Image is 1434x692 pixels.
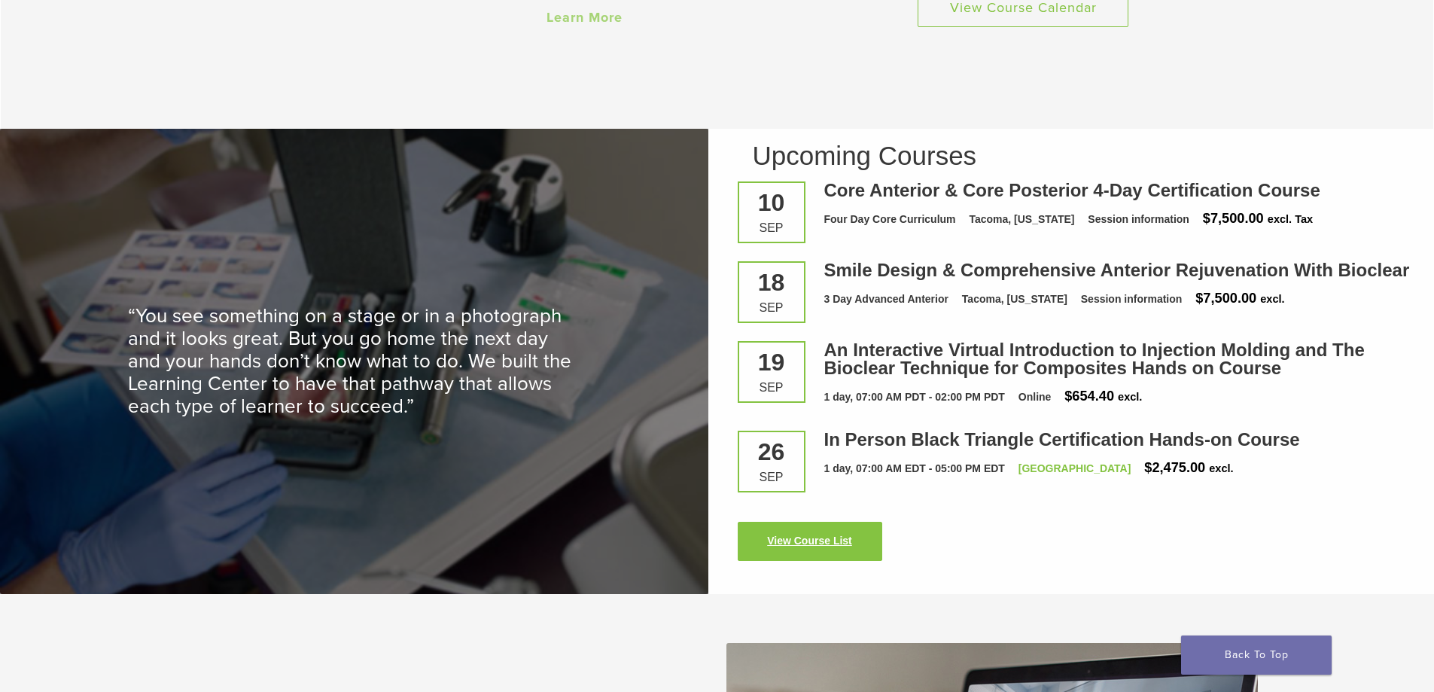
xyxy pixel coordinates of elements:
div: 19 [750,350,793,374]
div: Session information [1088,212,1189,227]
div: Tacoma, [US_STATE] [969,212,1074,227]
a: View Course List [738,522,882,561]
div: 3 Day Advanced Anterior [824,291,948,307]
span: excl. [1118,391,1142,403]
div: 10 [750,191,793,215]
p: “You see something on a stage or in a photograph and it looks great. But you go home the next day... [128,305,580,418]
div: 18 [750,270,793,294]
div: 26 [750,440,793,464]
div: Session information [1081,291,1183,307]
span: $7,500.00 [1203,211,1264,226]
span: excl. [1260,293,1284,305]
div: 1 day, 07:00 AM PDT - 02:00 PM PDT [824,389,1005,405]
a: Back To Top [1181,636,1332,675]
span: $654.40 [1064,389,1114,404]
a: Core Anterior & Core Posterior 4-Day Certification Course [824,180,1320,200]
div: Online [1018,389,1052,405]
a: In Person Black Triangle Certification Hands-on Course [824,429,1300,450]
span: $7,500.00 [1195,291,1256,306]
span: excl. Tax [1268,213,1313,225]
a: Learn More [547,9,623,26]
div: Sep [750,471,793,483]
div: Sep [750,302,793,314]
div: Four Day Core Curriculum [824,212,956,227]
a: An Interactive Virtual Introduction to Injection Molding and The Bioclear Technique for Composite... [824,340,1365,378]
div: Sep [750,222,793,234]
span: excl. [1209,462,1233,474]
a: [GEOGRAPHIC_DATA] [1018,462,1131,474]
span: $2,475.00 [1144,460,1205,475]
h2: Upcoming Courses [753,142,1408,169]
div: 1 day, 07:00 AM EDT - 05:00 PM EDT [824,461,1005,477]
div: Sep [750,382,793,394]
div: Tacoma, [US_STATE] [962,291,1067,307]
a: Smile Design & Comprehensive Anterior Rejuvenation With Bioclear [824,260,1410,280]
